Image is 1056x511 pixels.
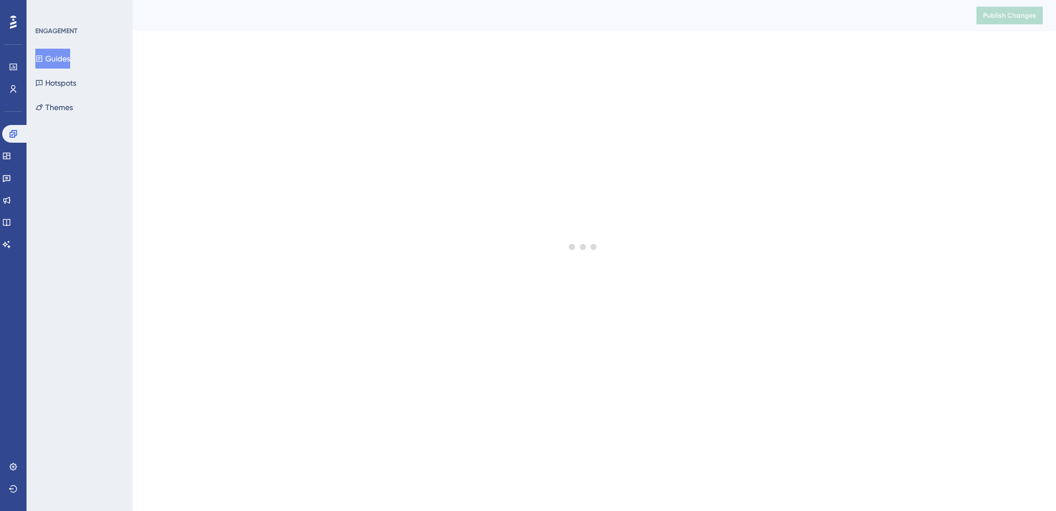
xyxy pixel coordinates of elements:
button: Publish Changes [976,7,1043,24]
div: ENGAGEMENT [35,27,77,35]
button: Hotspots [35,73,76,93]
button: Guides [35,49,70,69]
span: Publish Changes [983,11,1036,20]
button: Themes [35,97,73,117]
